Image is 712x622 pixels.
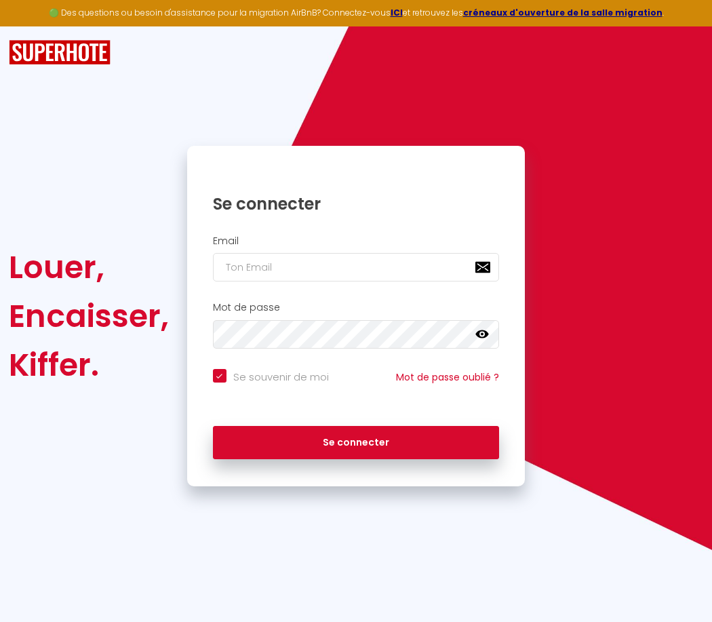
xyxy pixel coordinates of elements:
div: Encaisser, [9,292,169,341]
a: créneaux d'ouverture de la salle migration [463,7,662,18]
div: Louer, [9,243,169,292]
div: Kiffer. [9,341,169,389]
h1: Se connecter [213,193,500,214]
input: Ton Email [213,253,500,281]
img: SuperHote logo [9,40,111,65]
h2: Mot de passe [213,302,500,313]
h2: Email [213,235,500,247]
button: Se connecter [213,426,500,460]
a: Mot de passe oublié ? [396,370,499,384]
a: ICI [391,7,403,18]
